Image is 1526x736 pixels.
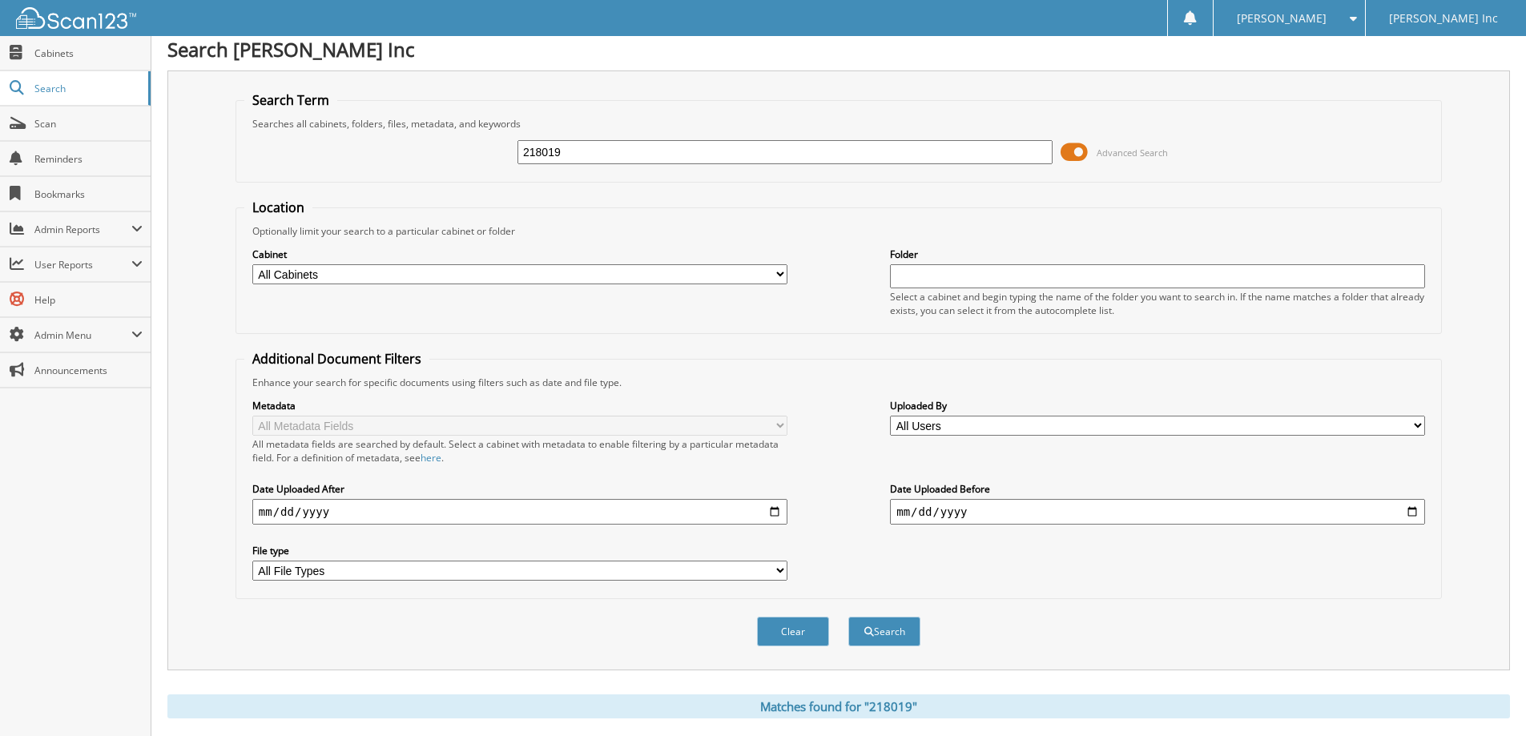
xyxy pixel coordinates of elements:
[244,117,1433,131] div: Searches all cabinets, folders, files, metadata, and keywords
[34,223,131,236] span: Admin Reports
[34,152,143,166] span: Reminders
[167,694,1510,718] div: Matches found for "218019"
[1237,14,1327,23] span: [PERSON_NAME]
[252,499,787,525] input: start
[244,224,1433,238] div: Optionally limit your search to a particular cabinet or folder
[252,247,787,261] label: Cabinet
[34,46,143,60] span: Cabinets
[244,199,312,216] legend: Location
[1389,14,1498,23] span: [PERSON_NAME] Inc
[244,91,337,109] legend: Search Term
[34,117,143,131] span: Scan
[34,293,143,307] span: Help
[1446,659,1526,736] iframe: Chat Widget
[252,437,787,465] div: All metadata fields are searched by default. Select a cabinet with metadata to enable filtering b...
[167,36,1510,62] h1: Search [PERSON_NAME] Inc
[34,328,131,342] span: Admin Menu
[34,187,143,201] span: Bookmarks
[890,290,1425,317] div: Select a cabinet and begin typing the name of the folder you want to search in. If the name match...
[890,499,1425,525] input: end
[1097,147,1168,159] span: Advanced Search
[252,399,787,412] label: Metadata
[252,482,787,496] label: Date Uploaded After
[848,617,920,646] button: Search
[244,350,429,368] legend: Additional Document Filters
[16,7,136,29] img: scan123-logo-white.svg
[421,451,441,465] a: here
[890,399,1425,412] label: Uploaded By
[890,247,1425,261] label: Folder
[252,544,787,557] label: File type
[34,364,143,377] span: Announcements
[890,482,1425,496] label: Date Uploaded Before
[34,82,140,95] span: Search
[757,617,829,646] button: Clear
[34,258,131,271] span: User Reports
[244,376,1433,389] div: Enhance your search for specific documents using filters such as date and file type.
